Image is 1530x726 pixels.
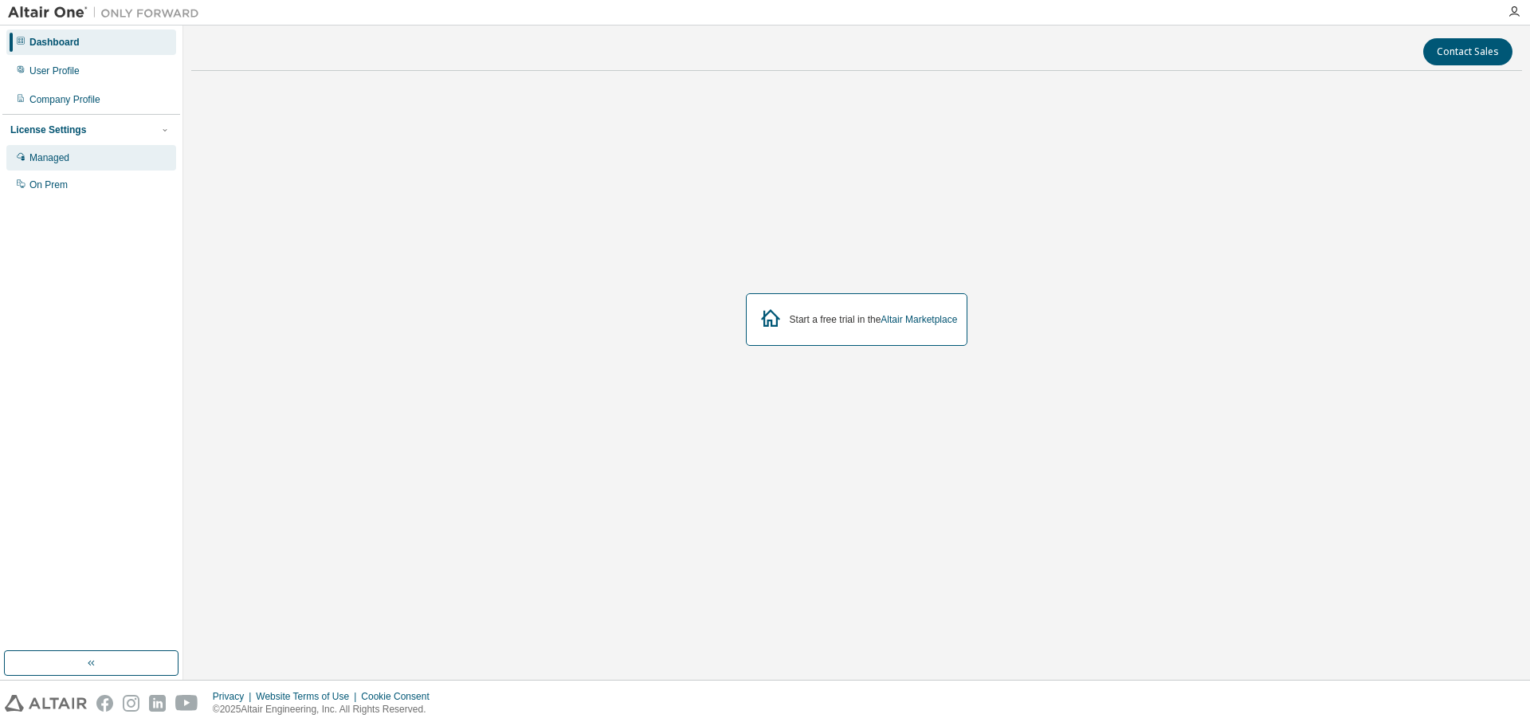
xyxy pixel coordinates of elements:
img: instagram.svg [123,695,139,712]
img: facebook.svg [96,695,113,712]
img: youtube.svg [175,695,198,712]
div: Start a free trial in the [790,313,958,326]
img: Altair One [8,5,207,21]
div: Managed [29,151,69,164]
div: Website Terms of Use [256,690,361,703]
button: Contact Sales [1423,38,1512,65]
div: License Settings [10,124,86,136]
img: altair_logo.svg [5,695,87,712]
img: linkedin.svg [149,695,166,712]
div: Company Profile [29,93,100,106]
div: User Profile [29,65,80,77]
div: Cookie Consent [361,690,438,703]
div: Dashboard [29,36,80,49]
p: © 2025 Altair Engineering, Inc. All Rights Reserved. [213,703,439,716]
div: Privacy [213,690,256,703]
a: Altair Marketplace [881,314,957,325]
div: On Prem [29,179,68,191]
